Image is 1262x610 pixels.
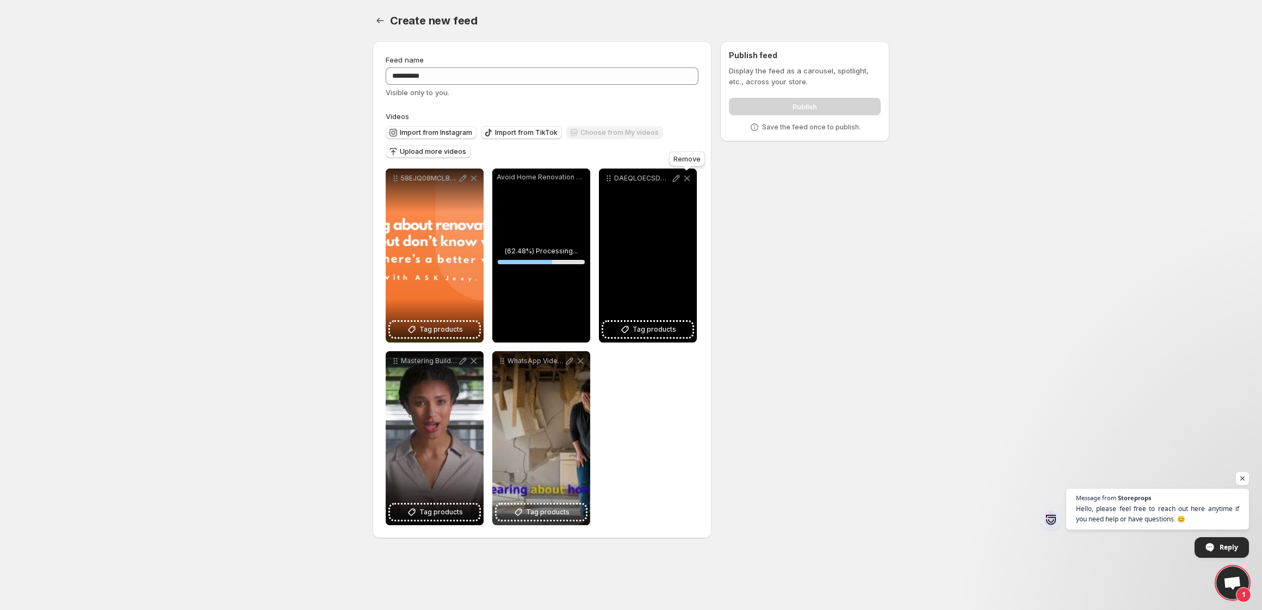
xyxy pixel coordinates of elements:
[400,147,466,156] span: Upload more videos
[729,65,881,87] p: Display the feed as a carousel, spotlight, etc., across your store.
[1216,567,1249,599] a: Open chat
[526,507,570,518] span: Tag products
[401,357,457,365] p: Mastering Builder Vetting_ Protect Your Investment
[1118,495,1151,501] span: Storeprops
[419,507,463,518] span: Tag products
[390,505,479,520] button: Tag products
[373,13,388,28] button: Settings
[614,174,671,183] p: DAEQLOECSDYZ3BMY
[419,324,463,335] span: Tag products
[1236,587,1251,602] span: 1
[492,351,590,525] div: WhatsApp Video [DATE] at 093103Tag products
[400,128,472,137] span: Import from Instagram
[390,322,479,337] button: Tag products
[1076,495,1116,501] span: Message from
[386,351,484,525] div: Mastering Builder Vetting_ Protect Your InvestmentTag products
[481,126,562,139] button: Import from TikTok
[386,169,484,343] div: 58EJQ08MCLB6DFY1Tag products
[729,50,881,61] h2: Publish feed
[497,173,586,182] p: Avoid Home Renovation Nightmares with ASK [PERSON_NAME]
[599,169,697,343] div: DAEQLOECSDYZ3BMYTag products
[1076,503,1239,524] span: Hello, please feel free to reach out here anytime if you need help or have questions. 😊
[603,322,692,337] button: Tag products
[386,112,409,121] span: Videos
[386,88,449,97] span: Visible only to you.
[1220,538,1238,557] span: Reply
[495,128,558,137] span: Import from TikTok
[508,357,564,365] p: WhatsApp Video [DATE] at 093103
[492,169,590,343] div: Avoid Home Renovation Nightmares with ASK [PERSON_NAME](62.48%) Processing...62.4769737845183%
[497,505,586,520] button: Tag products
[386,145,471,158] button: Upload more videos
[401,174,457,183] p: 58EJQ08MCLB6DFY1
[386,55,424,64] span: Feed name
[390,14,478,27] span: Create new feed
[633,324,676,335] span: Tag products
[386,126,477,139] button: Import from Instagram
[762,123,861,132] p: Save the feed once to publish.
